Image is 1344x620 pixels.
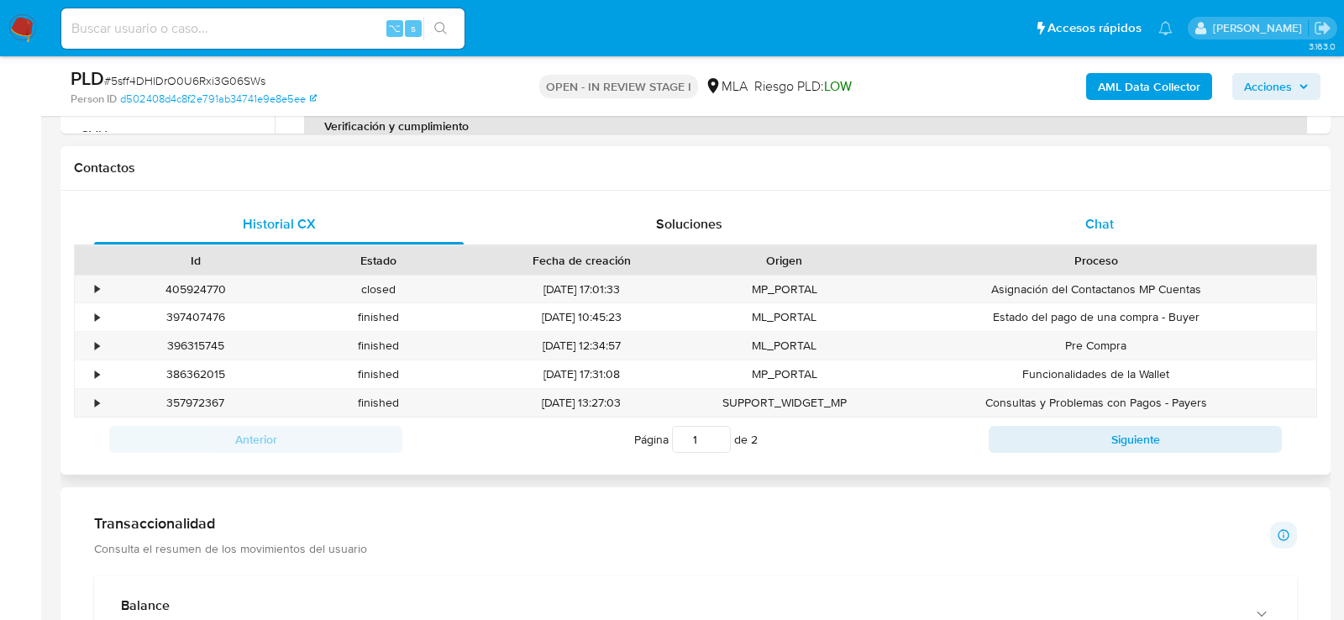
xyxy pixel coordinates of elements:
span: Página de [634,426,758,453]
div: Proceso [888,252,1305,269]
span: Riesgo PLD: [754,77,852,96]
div: 386362015 [104,360,287,388]
input: Buscar usuario o caso... [61,18,465,39]
div: MP_PORTAL [693,360,876,388]
button: AML Data Collector [1086,73,1212,100]
div: Origen [705,252,864,269]
div: 405924770 [104,276,287,303]
div: [DATE] 17:31:08 [470,360,693,388]
div: • [95,338,99,354]
div: • [95,395,99,411]
span: s [411,20,416,36]
div: 397407476 [104,303,287,331]
div: MP_PORTAL [693,276,876,303]
button: Anterior [109,426,402,453]
b: AML Data Collector [1098,73,1200,100]
div: SUPPORT_WIDGET_MP [693,389,876,417]
button: search-icon [423,17,458,40]
span: 3.163.0 [1309,39,1336,53]
div: Fecha de creación [482,252,681,269]
div: Estado del pago de una compra - Buyer [876,303,1316,331]
div: finished [287,332,470,360]
a: Notificaciones [1158,21,1173,35]
button: Siguiente [989,426,1282,453]
div: Asignación del Contactanos MP Cuentas [876,276,1316,303]
p: lourdes.morinigo@mercadolibre.com [1213,20,1308,36]
div: closed [287,276,470,303]
span: Accesos rápidos [1047,19,1142,37]
b: Person ID [71,92,117,107]
a: d502408d4c8f2e791ab34741e9e8e5ee [120,92,317,107]
b: PLD [71,65,104,92]
span: Historial CX [243,214,316,234]
a: Salir [1314,19,1331,37]
div: • [95,309,99,325]
div: • [95,366,99,382]
div: finished [287,389,470,417]
span: 2 [751,431,758,448]
div: finished [287,360,470,388]
span: LOW [824,76,852,96]
div: Funcionalidades de la Wallet [876,360,1316,388]
div: 357972367 [104,389,287,417]
div: Id [116,252,276,269]
span: Chat [1085,214,1114,234]
th: Verificación y cumplimiento [304,106,1307,146]
div: finished [287,303,470,331]
div: [DATE] 13:27:03 [470,389,693,417]
div: ML_PORTAL [693,303,876,331]
span: # 5sff4DHlDrO0U6Rxi3G06SWs [104,72,265,89]
div: Estado [299,252,459,269]
span: Acciones [1244,73,1292,100]
div: Pre Compra [876,332,1316,360]
span: ⌥ [388,20,401,36]
div: ML_PORTAL [693,332,876,360]
p: OPEN - IN REVIEW STAGE I [539,75,698,98]
h1: Contactos [74,160,1317,176]
div: • [95,281,99,297]
div: Consultas y Problemas con Pagos - Payers [876,389,1316,417]
div: [DATE] 10:45:23 [470,303,693,331]
span: Soluciones [656,214,722,234]
button: Acciones [1232,73,1320,100]
div: [DATE] 12:34:57 [470,332,693,360]
div: MLA [705,77,748,96]
div: 396315745 [104,332,287,360]
div: [DATE] 17:01:33 [470,276,693,303]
